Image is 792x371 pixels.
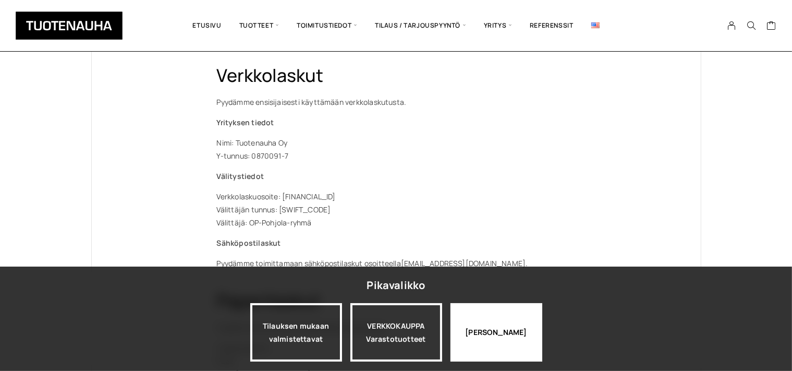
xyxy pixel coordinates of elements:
[475,8,521,43] span: Yritys
[217,171,264,181] span: Välitystiedot
[350,303,442,362] a: VERKKOKAUPPAVarastotuotteet
[16,11,123,40] img: Tuotenauha Oy
[450,303,542,362] div: [PERSON_NAME]
[591,22,600,28] img: English
[766,20,776,33] a: Cart
[722,21,742,30] a: My Account
[184,8,230,43] a: Etusivu
[350,303,442,362] div: VERKKOKAUPPA Varastotuotteet
[217,117,274,127] span: Yrityksen tiedot
[217,65,576,85] h2: Verkkolaskut
[217,95,576,109] p: Pyydämme ensisijaisesti käyttämään verkkolaskutusta.
[741,21,761,30] button: Search
[367,276,425,295] div: Pikavalikko
[217,238,281,248] b: Sähköpostilaskut
[521,8,582,43] a: Referenssit
[230,8,288,43] span: Tuotteet
[366,8,475,43] span: Tilaus / Tarjouspyyntö
[217,257,576,270] p: Pyydämme toimittamaan sähköpostilaskut osoitteella [EMAIL_ADDRESS][DOMAIN_NAME] .
[288,8,366,43] span: Toimitustiedot
[250,303,342,362] a: Tilauksen mukaan valmistettavat
[217,136,576,162] p: Nimi: Tuotenauha Oy Y-tunnus: 0870091-7
[217,190,576,229] p: Verkkolaskuosoite: [FINANCIAL_ID] Välittäjän tunnus: [SWIFT_CODE] Välittäjä: OP-Pohjola-ryhmä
